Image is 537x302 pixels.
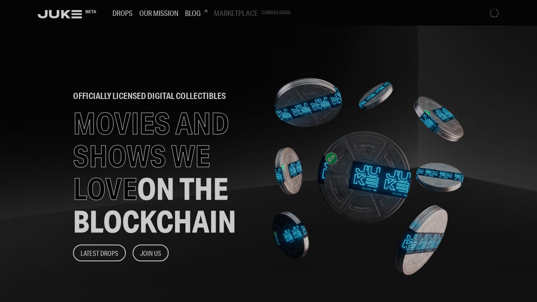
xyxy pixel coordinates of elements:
button: Latest Drops [73,245,126,261]
h2: officially licensed digital collectibles [73,92,256,100]
button: Join Us [133,245,169,261]
h3: Our Mission [139,8,178,18]
h3: Blog [185,8,207,18]
h3: Drops [112,8,133,18]
h1: MOVIES AND SHOWS WE LOVE [73,107,256,238]
span: ON THE BLOCKCHAIN [73,170,236,240]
